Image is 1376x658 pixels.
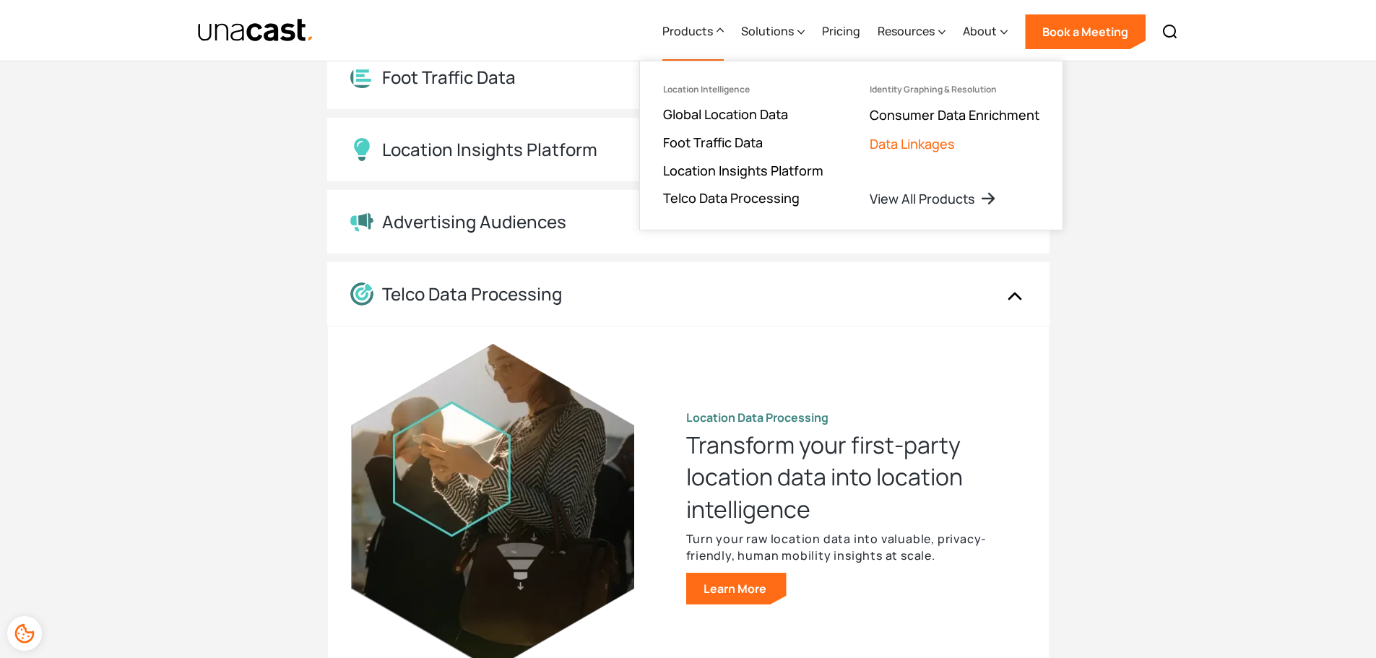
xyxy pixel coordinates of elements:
[870,106,1039,124] a: Consumer Data Enrichment
[662,2,724,61] div: Products
[1025,14,1146,49] a: Book a Meeting
[7,616,42,651] div: Cookie Preferences
[822,2,860,61] a: Pricing
[382,284,562,305] div: Telco Data Processing
[686,429,1026,524] h3: Transform your first-party location data into location intelligence
[350,138,373,161] img: Location Insights Platform icon
[639,61,1063,230] nav: Products
[1161,23,1179,40] img: Search icon
[197,18,315,43] a: home
[663,105,788,123] a: Global Location Data
[870,135,955,152] a: Data Linkages
[350,212,373,232] img: Advertising Audiences icon
[382,139,597,160] div: Location Insights Platform
[663,162,823,179] a: Location Insights Platform
[350,282,373,306] img: Location Data Processing icon
[663,134,763,151] a: Foot Traffic Data
[350,66,373,89] img: Location Analytics icon
[963,22,997,40] div: About
[197,18,315,43] img: Unacast text logo
[686,573,787,605] a: Learn More
[663,85,750,95] div: Location Intelligence
[870,190,997,207] a: View All Products
[878,2,946,61] div: Resources
[741,2,805,61] div: Solutions
[662,22,713,40] div: Products
[382,67,516,88] div: Foot Traffic Data
[741,22,794,40] div: Solutions
[382,212,566,233] div: Advertising Audiences
[686,410,828,425] strong: Location Data Processing
[878,22,935,40] div: Resources
[686,531,1026,564] p: Turn your raw location data into valuable, privacy-friendly, human mobility insights at scale.
[870,85,997,95] div: Identity Graphing & Resolution
[663,189,800,207] a: Telco Data Processing
[963,2,1008,61] div: About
